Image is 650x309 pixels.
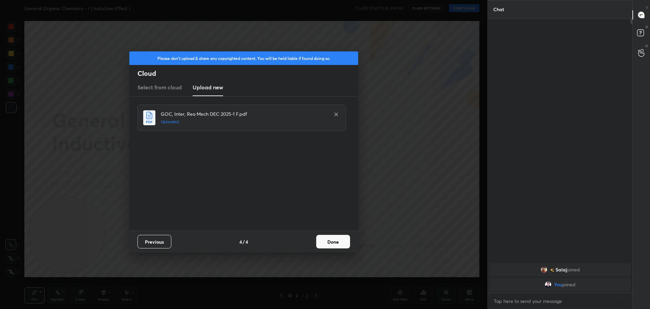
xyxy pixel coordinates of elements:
img: f09d9dab4b74436fa4823a0cd67107e0.jpg [545,281,551,288]
p: Chat [488,0,510,18]
p: G [645,43,648,48]
h4: 4 [245,238,248,245]
h4: GOC, Inter, Rea Mech DEC 2025-1 F.pdf [161,110,327,117]
h5: Uploaded [161,119,327,125]
div: Please don't upload & share any copyrighted content. You will be held liable if found doing so. [129,51,358,65]
h2: Cloud [137,69,358,78]
h4: / [243,238,245,245]
img: da94d131f0764bb8950caa53d2eb7133.jpg [541,266,547,273]
h4: 4 [239,238,242,245]
h3: Upload new [193,83,223,91]
span: joined [562,282,576,287]
p: D [646,24,648,29]
p: T [646,5,648,10]
img: no-rating-badge.077c3623.svg [550,268,554,272]
button: Done [316,235,350,248]
span: joined [567,267,580,272]
div: grid [488,262,632,293]
span: Salaj [556,267,567,272]
button: Previous [137,235,171,248]
span: You [554,282,562,287]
